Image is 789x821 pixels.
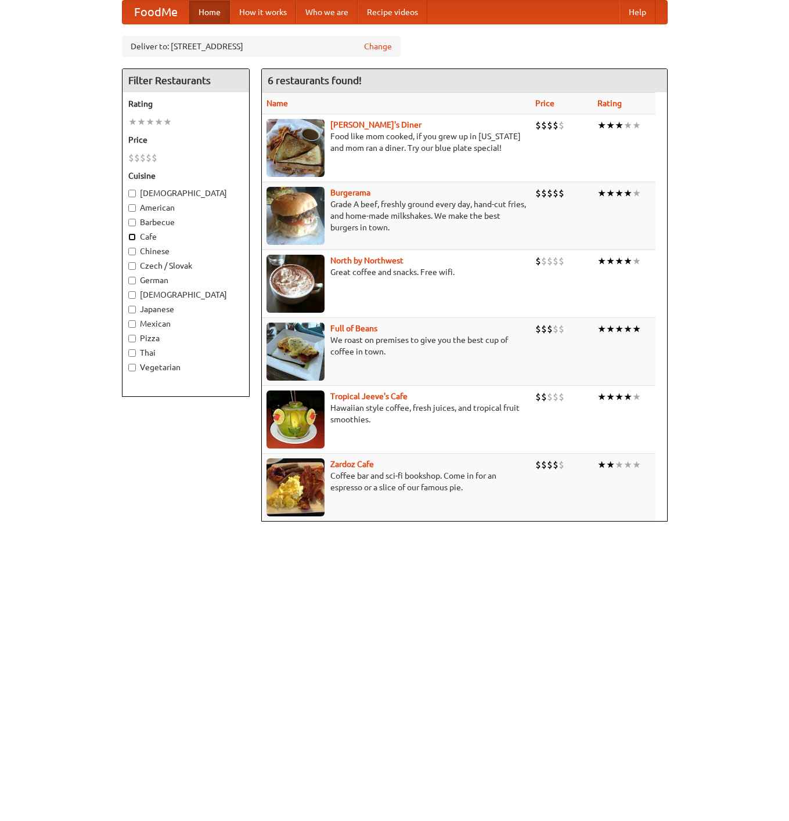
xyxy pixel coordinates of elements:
[128,306,136,313] input: Japanese
[128,202,243,214] label: American
[553,458,559,471] li: $
[146,151,152,164] li: $
[597,390,606,403] li: ★
[128,98,243,110] h5: Rating
[128,233,136,241] input: Cafe
[266,266,526,278] p: Great coffee and snacks. Free wifi.
[624,119,632,132] li: ★
[358,1,427,24] a: Recipe videos
[541,187,547,200] li: $
[624,323,632,335] li: ★
[128,260,243,272] label: Czech / Slovak
[163,115,172,128] li: ★
[128,151,134,164] li: $
[128,303,243,315] label: Japanese
[553,255,559,267] li: $
[619,1,655,24] a: Help
[128,245,243,257] label: Chinese
[128,231,243,243] label: Cafe
[128,318,243,330] label: Mexican
[189,1,230,24] a: Home
[296,1,358,24] a: Who we are
[541,458,547,471] li: $
[535,458,541,471] li: $
[364,41,392,52] a: Change
[559,390,564,403] li: $
[266,255,325,313] img: north.jpg
[615,390,624,403] li: ★
[535,390,541,403] li: $
[128,332,243,344] label: Pizza
[128,204,136,212] input: American
[624,390,632,403] li: ★
[535,119,541,132] li: $
[615,255,624,267] li: ★
[632,323,641,335] li: ★
[632,119,641,132] li: ★
[266,323,325,381] img: beans.jpg
[266,99,288,108] a: Name
[597,255,606,267] li: ★
[330,120,421,129] a: [PERSON_NAME]'s Diner
[128,190,136,197] input: [DEMOGRAPHIC_DATA]
[606,390,615,403] li: ★
[615,119,624,132] li: ★
[268,75,362,86] ng-pluralize: 6 restaurants found!
[266,390,325,449] img: jeeves.jpg
[123,69,249,92] h4: Filter Restaurants
[535,323,541,335] li: $
[266,119,325,177] img: sallys.jpg
[266,402,526,425] p: Hawaiian style coffee, fresh juices, and tropical fruit smoothies.
[128,134,243,146] h5: Price
[559,323,564,335] li: $
[606,187,615,200] li: ★
[330,188,370,197] a: Burgerama
[137,115,146,128] li: ★
[128,347,243,359] label: Thai
[128,248,136,255] input: Chinese
[128,291,136,299] input: [DEMOGRAPHIC_DATA]
[134,151,140,164] li: $
[122,36,401,57] div: Deliver to: [STREET_ADDRESS]
[330,256,403,265] a: North by Northwest
[128,274,243,286] label: German
[547,255,553,267] li: $
[547,119,553,132] li: $
[547,390,553,403] li: $
[559,458,564,471] li: $
[553,390,559,403] li: $
[559,255,564,267] li: $
[128,361,243,373] label: Vegetarian
[140,151,146,164] li: $
[606,255,615,267] li: ★
[128,187,243,199] label: [DEMOGRAPHIC_DATA]
[230,1,296,24] a: How it works
[541,323,547,335] li: $
[597,119,606,132] li: ★
[541,119,547,132] li: $
[597,458,606,471] li: ★
[128,262,136,270] input: Czech / Slovak
[597,99,622,108] a: Rating
[547,323,553,335] li: $
[632,390,641,403] li: ★
[624,187,632,200] li: ★
[330,460,374,469] b: Zardoz Cafe
[535,99,554,108] a: Price
[632,187,641,200] li: ★
[128,170,243,182] h5: Cuisine
[128,219,136,226] input: Barbecue
[606,458,615,471] li: ★
[330,392,408,401] a: Tropical Jeeve's Cafe
[632,458,641,471] li: ★
[553,187,559,200] li: $
[624,458,632,471] li: ★
[624,255,632,267] li: ★
[597,323,606,335] li: ★
[615,458,624,471] li: ★
[266,187,325,245] img: burgerama.jpg
[123,1,189,24] a: FoodMe
[266,131,526,154] p: Food like mom cooked, if you grew up in [US_STATE] and mom ran a diner. Try our blue plate special!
